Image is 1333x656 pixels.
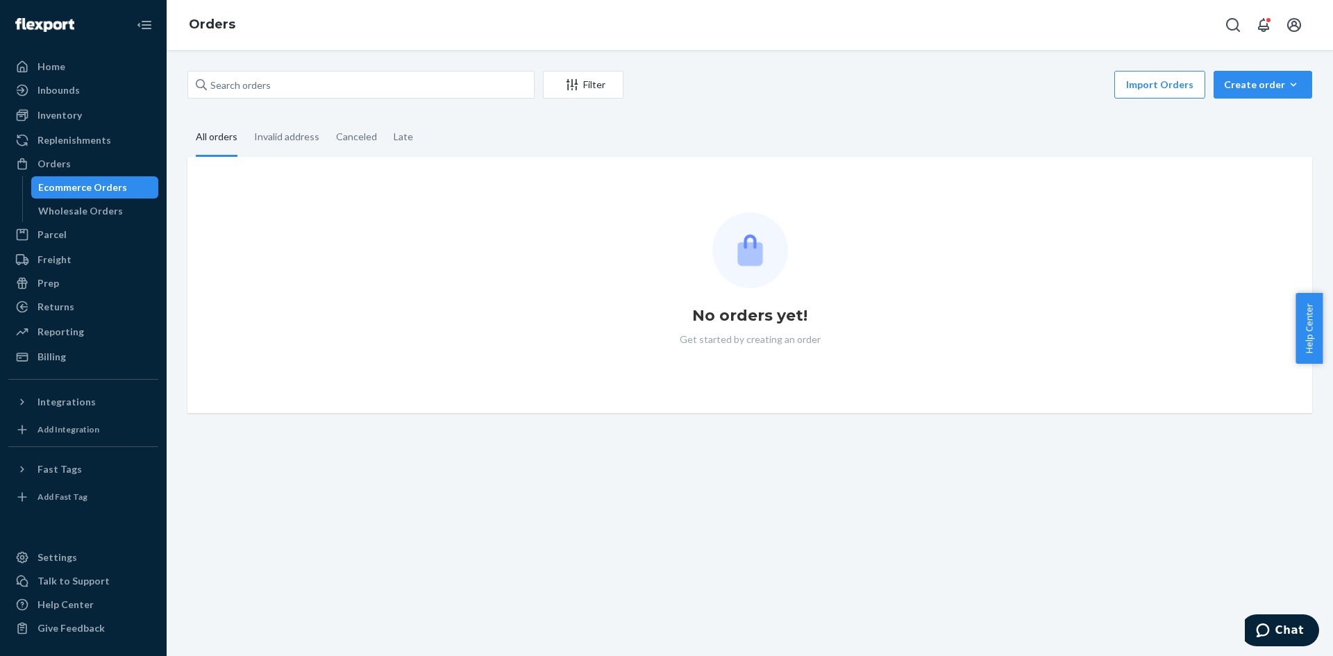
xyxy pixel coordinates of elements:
[8,594,158,616] a: Help Center
[8,224,158,246] a: Parcel
[8,570,158,592] button: Talk to Support
[37,133,111,147] div: Replenishments
[37,108,82,122] div: Inventory
[543,71,623,99] button: Filter
[37,253,72,267] div: Freight
[37,574,110,588] div: Talk to Support
[8,486,158,508] a: Add Fast Tag
[394,119,413,155] div: Late
[187,71,535,99] input: Search orders
[8,419,158,441] a: Add Integration
[178,5,246,45] ol: breadcrumbs
[1280,11,1308,39] button: Open account menu
[38,204,123,218] div: Wholesale Orders
[38,180,127,194] div: Ecommerce Orders
[37,550,77,564] div: Settings
[31,200,159,222] a: Wholesale Orders
[131,11,158,39] button: Close Navigation
[8,546,158,569] a: Settings
[37,157,71,171] div: Orders
[8,249,158,271] a: Freight
[8,458,158,480] button: Fast Tags
[196,119,237,157] div: All orders
[37,621,105,635] div: Give Feedback
[8,129,158,151] a: Replenishments
[37,228,67,242] div: Parcel
[1219,11,1247,39] button: Open Search Box
[8,346,158,368] a: Billing
[8,56,158,78] a: Home
[1250,11,1277,39] button: Open notifications
[15,18,74,32] img: Flexport logo
[254,119,319,155] div: Invalid address
[1296,293,1323,364] button: Help Center
[8,296,158,318] a: Returns
[8,272,158,294] a: Prep
[37,423,99,435] div: Add Integration
[37,598,94,612] div: Help Center
[712,212,788,288] img: Empty list
[1224,78,1302,92] div: Create order
[37,276,59,290] div: Prep
[37,491,87,503] div: Add Fast Tag
[37,462,82,476] div: Fast Tags
[8,321,158,343] a: Reporting
[1214,71,1312,99] button: Create order
[692,305,807,327] h1: No orders yet!
[8,617,158,639] button: Give Feedback
[37,395,96,409] div: Integrations
[336,119,377,155] div: Canceled
[37,325,84,339] div: Reporting
[37,300,74,314] div: Returns
[37,350,66,364] div: Billing
[680,333,821,346] p: Get started by creating an order
[8,79,158,101] a: Inbounds
[544,78,623,92] div: Filter
[8,153,158,175] a: Orders
[1245,614,1319,649] iframe: Opens a widget where you can chat to one of our agents
[37,83,80,97] div: Inbounds
[31,176,159,199] a: Ecommerce Orders
[37,60,65,74] div: Home
[8,104,158,126] a: Inventory
[8,391,158,413] button: Integrations
[1114,71,1205,99] button: Import Orders
[189,17,235,32] a: Orders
